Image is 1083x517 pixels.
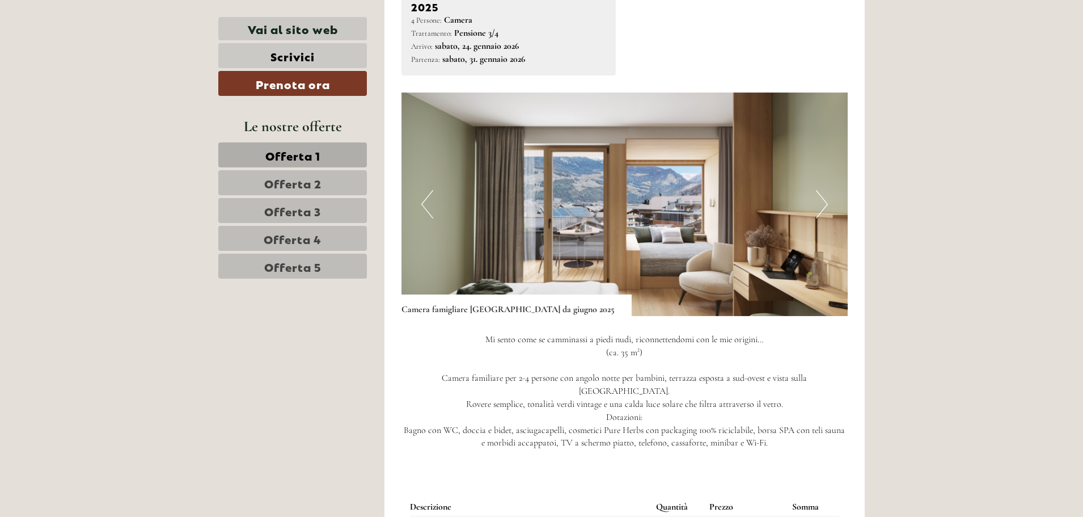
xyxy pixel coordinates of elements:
span: Offerta 2 [264,175,321,191]
div: Camera famigliare [GEOGRAPHIC_DATA] da giugno 2025 [401,295,632,316]
a: Scrivici [218,43,367,68]
span: Offerta 4 [264,230,321,246]
th: Descrizione [410,498,652,516]
small: Arrivo: [411,41,433,51]
th: Somma [788,498,839,516]
b: Pensione 3/4 [454,27,498,39]
small: Trattamento: [411,28,452,38]
button: Previous [421,190,433,218]
b: sabato, 31. gennaio 2026 [442,53,525,65]
small: Partenza: [411,54,440,64]
span: Offerta 3 [264,203,321,218]
b: Camera [444,14,472,26]
b: sabato, 24. gennaio 2026 [435,40,519,52]
img: image [401,93,848,316]
a: Vai al sito web [218,17,367,40]
div: Le nostre offerte [218,116,367,137]
th: Prezzo [705,498,788,516]
span: Offerta 1 [265,147,320,163]
span: Offerta 5 [264,258,321,274]
small: 4 Persone: [411,15,442,25]
p: Mi sento come se camminassi a piedi nudi, riconnettendomi con le mie origini… (ca. 35 m²) Camera ... [401,333,848,450]
th: Quantità [652,498,705,516]
button: Next [816,190,828,218]
a: Prenota ora [218,71,367,96]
